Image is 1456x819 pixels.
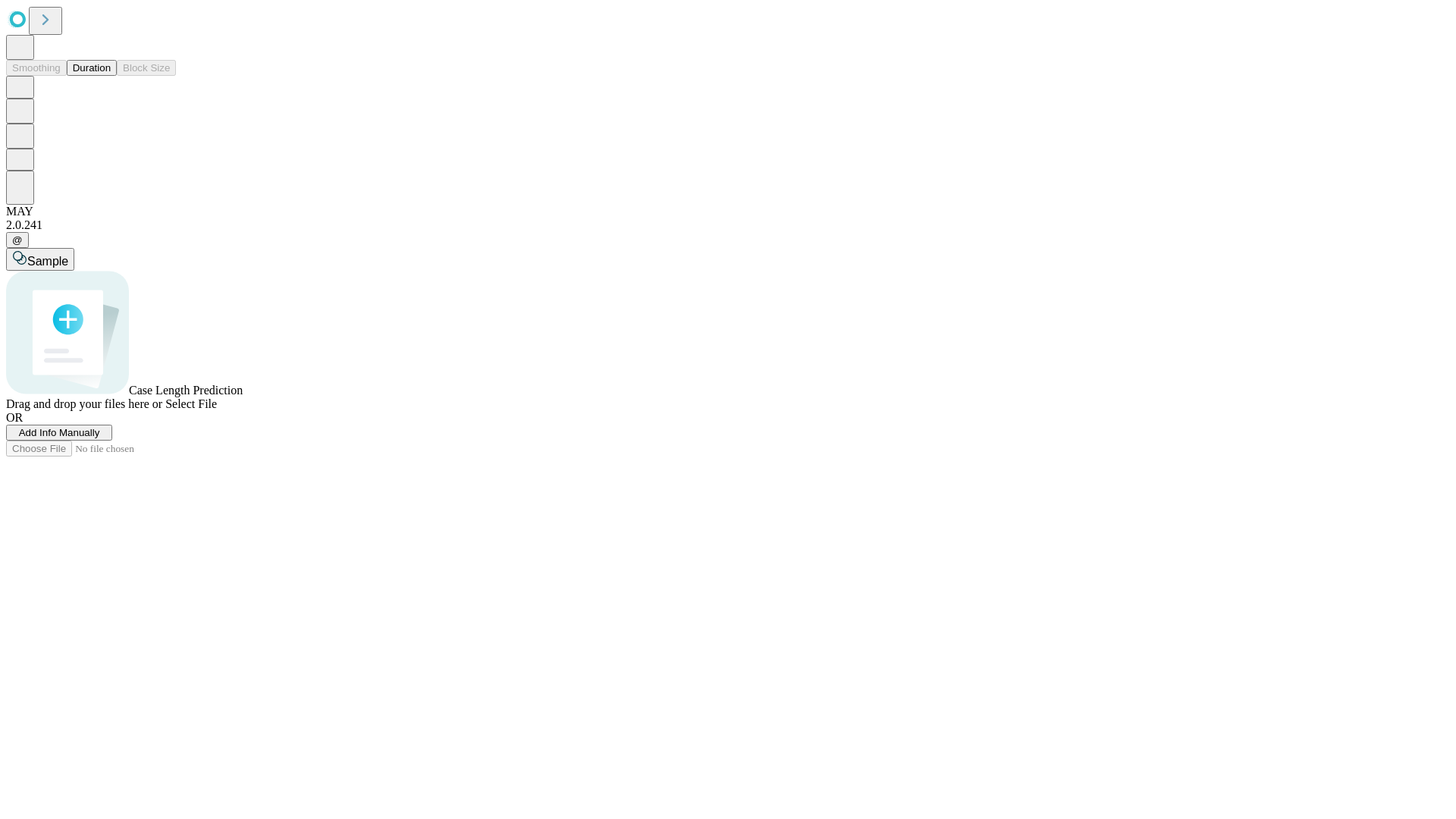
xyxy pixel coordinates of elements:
[12,234,23,246] span: @
[6,411,23,424] span: OR
[27,255,68,268] span: Sample
[165,397,217,410] span: Select File
[67,60,117,76] button: Duration
[6,205,1450,218] div: MAY
[6,248,74,271] button: Sample
[117,60,176,76] button: Block Size
[6,60,67,76] button: Smoothing
[6,232,29,248] button: @
[6,425,112,441] button: Add Info Manually
[6,397,162,410] span: Drag and drop your files here or
[129,384,243,397] span: Case Length Prediction
[6,218,1450,232] div: 2.0.241
[19,427,100,438] span: Add Info Manually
